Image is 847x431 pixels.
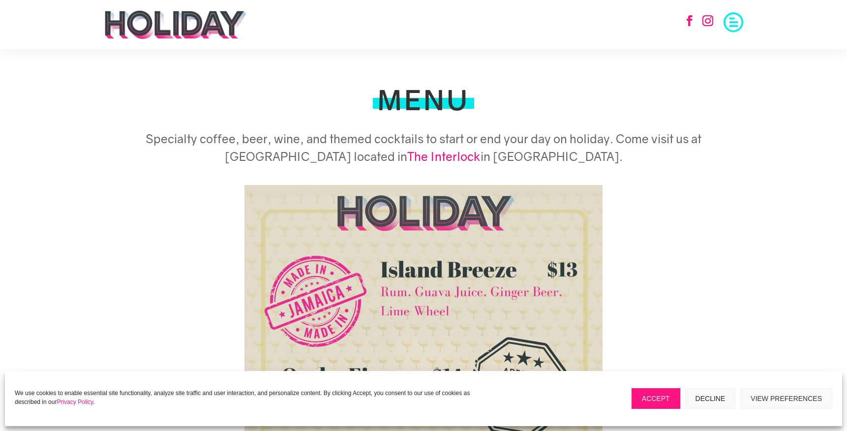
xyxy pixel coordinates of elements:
[15,389,475,406] p: We use cookies to enable essential site functionality, analyze site traffic and user interaction,...
[697,10,719,31] a: Follow on Instagram
[679,10,700,31] a: Follow on Facebook
[740,388,832,409] button: View preferences
[57,399,93,405] a: Privacy Policy
[632,388,680,409] button: Accept
[377,86,470,119] h1: MENU
[685,388,736,409] button: Decline
[104,10,247,39] img: holiday-logo-black
[407,149,481,163] a: The Interlock
[104,130,743,170] h5: Specialty coffee, beer, wine, and themed cocktails to start or end your day on holiday. Come visi...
